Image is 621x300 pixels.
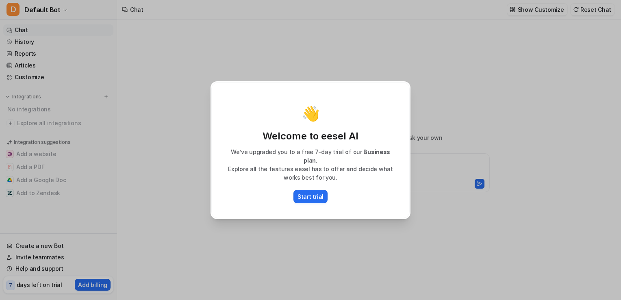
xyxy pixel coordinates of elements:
button: Start trial [293,190,328,203]
p: 👋 [302,105,320,122]
p: Start trial [297,192,324,201]
p: Explore all the features eesel has to offer and decide what works best for you. [220,165,401,182]
p: Welcome to eesel AI [220,130,401,143]
p: We’ve upgraded you to a free 7-day trial of our [220,148,401,165]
